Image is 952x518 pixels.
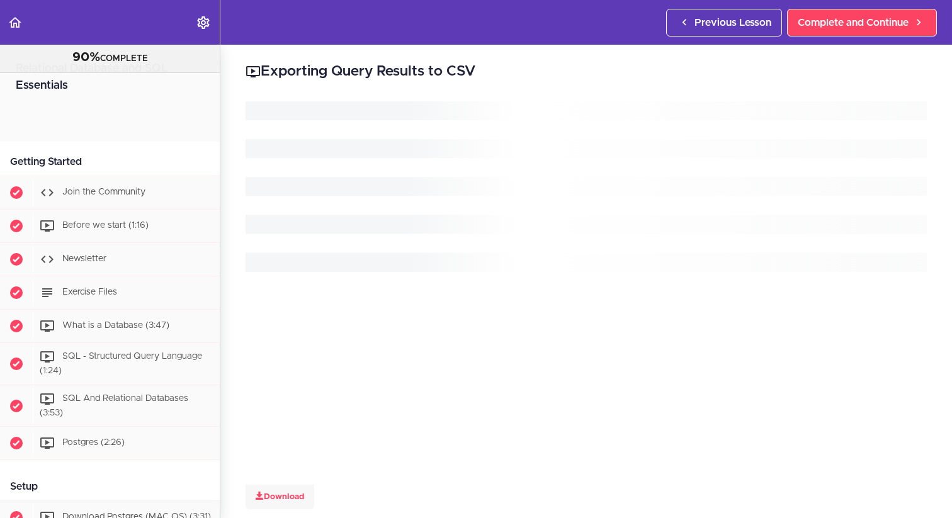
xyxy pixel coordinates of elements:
span: 90% [72,51,100,64]
a: Previous Lesson [666,9,782,37]
span: Exercise Files [62,288,117,296]
span: Newsletter [62,254,106,263]
div: COMPLETE [16,50,204,66]
span: Postgres (2:26) [62,439,125,448]
span: Complete and Continue [798,15,909,30]
svg: Settings Menu [196,15,211,30]
span: Previous Lesson [694,15,771,30]
svg: Loading [246,101,927,272]
a: Download this video [246,485,314,510]
span: SQL And Relational Databases (3:53) [40,394,188,417]
span: SQL - Structured Query Language (1:24) [40,352,202,375]
span: Join the Community [62,188,145,196]
a: Complete and Continue [787,9,937,37]
span: Before we start (1:16) [62,221,149,230]
span: What is a Database (3:47) [62,321,169,330]
svg: Back to course curriculum [8,15,23,30]
h2: Exporting Query Results to CSV [246,61,927,82]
